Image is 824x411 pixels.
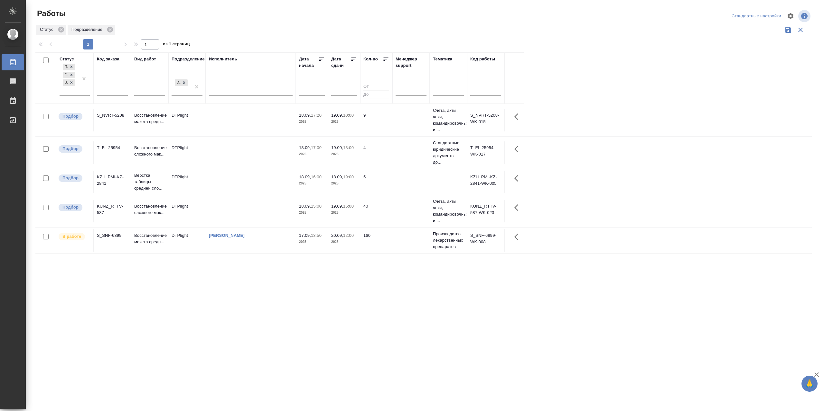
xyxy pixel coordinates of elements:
[363,56,378,62] div: Кол-во
[97,56,119,62] div: Код заказа
[134,112,165,125] p: Восстановление макета средн...
[168,109,206,131] td: DTPlight
[168,200,206,222] td: DTPlight
[62,146,79,152] p: Подбор
[467,200,504,222] td: KUNZ_RTTV-587-WK-023
[62,79,76,87] div: Подбор, Готов к работе, В работе
[62,63,76,71] div: Подбор, Готов к работе, В работе
[172,56,205,62] div: Подразделение
[510,109,526,124] button: Здесь прячутся важные кнопки
[396,56,426,69] div: Менеджер support
[71,26,105,33] p: Подразделение
[363,83,389,91] input: От
[299,119,325,125] p: 2025
[510,229,526,245] button: Здесь прячутся важные кнопки
[331,119,357,125] p: 2025
[343,113,354,118] p: 10:00
[331,204,343,209] p: 19.09,
[134,145,165,157] p: Восстановление сложного мак...
[299,233,311,238] p: 17.09,
[163,40,190,49] span: из 1 страниц
[60,56,74,62] div: Статус
[804,377,815,390] span: 🙏
[58,145,90,153] div: Можно подбирать исполнителей
[63,72,68,78] div: Готов к работе
[311,204,322,209] p: 15:00
[58,112,90,121] div: Можно подбирать исполнителей
[62,113,79,120] p: Подбор
[343,204,354,209] p: 15:00
[62,204,79,210] p: Подбор
[62,71,76,79] div: Подбор, Готов к работе, В работе
[433,140,464,165] p: Стандартные юридические документы, до...
[168,141,206,164] td: DTPlight
[40,26,56,33] p: Статус
[58,232,90,241] div: Исполнитель выполняет работу
[331,113,343,118] p: 19.09,
[783,8,798,24] span: Настроить таблицу
[311,233,322,238] p: 13:50
[343,174,354,179] p: 19:00
[97,232,128,239] div: S_SNF-6899
[343,233,354,238] p: 12:00
[433,231,464,250] p: Производство лекарственных препаратов
[798,10,812,22] span: Посмотреть информацию
[299,239,325,245] p: 2025
[68,25,115,35] div: Подразделение
[433,56,452,62] div: Тематика
[467,109,504,131] td: S_NVRT-5208-WK-015
[331,210,357,216] p: 2025
[331,233,343,238] p: 20.09,
[36,25,66,35] div: Статус
[299,210,325,216] p: 2025
[510,141,526,157] button: Здесь прячутся важные кнопки
[58,174,90,183] div: Можно подбирать исполнителей
[360,109,392,131] td: 9
[134,232,165,245] p: Восстановление макета средн...
[331,180,357,187] p: 2025
[331,56,351,69] div: Дата сдачи
[97,112,128,119] div: S_NVRT-5208
[467,141,504,164] td: T_FL-25954-WK-017
[299,56,318,69] div: Дата начала
[433,107,464,133] p: Счета, акты, чеки, командировочные и ...
[168,229,206,252] td: DTPlight
[360,141,392,164] td: 4
[209,56,237,62] div: Исполнитель
[331,145,343,150] p: 19.09,
[299,151,325,157] p: 2025
[331,174,343,179] p: 18.09,
[134,56,156,62] div: Вид работ
[433,198,464,224] p: Счета, акты, чеки, командировочные и ...
[331,239,357,245] p: 2025
[343,145,354,150] p: 13:00
[510,200,526,215] button: Здесь прячутся важные кнопки
[299,180,325,187] p: 2025
[311,145,322,150] p: 17:00
[470,56,495,62] div: Код работы
[62,175,79,181] p: Подбор
[63,64,68,70] div: Подбор
[331,151,357,157] p: 2025
[97,145,128,151] div: T_FL-25954
[35,8,66,19] span: Работы
[363,91,389,99] input: До
[168,171,206,193] td: DTPlight
[97,203,128,216] div: KUNZ_RTTV-587
[360,229,392,252] td: 160
[360,171,392,193] td: 5
[299,204,311,209] p: 18.09,
[794,24,807,36] button: Сбросить фильтры
[58,203,90,212] div: Можно подбирать исполнителей
[311,174,322,179] p: 16:00
[209,233,245,238] a: [PERSON_NAME]
[311,113,322,118] p: 17:20
[134,203,165,216] p: Восстановление сложного мак...
[63,79,68,86] div: В работе
[801,376,818,392] button: 🙏
[467,171,504,193] td: KZH_PMI-KZ-2841-WK-005
[360,200,392,222] td: 40
[62,233,81,240] p: В работе
[510,171,526,186] button: Здесь прячутся важные кнопки
[467,229,504,252] td: S_SNF-6899-WK-008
